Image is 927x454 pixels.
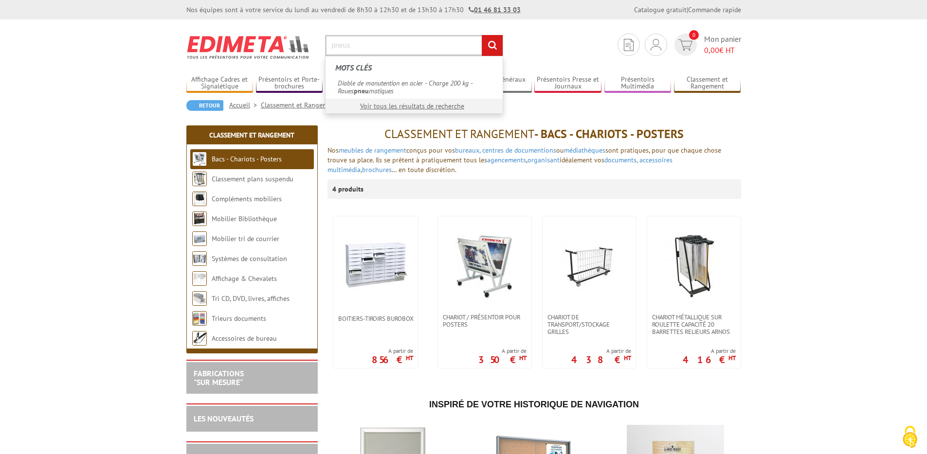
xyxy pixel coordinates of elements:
[362,165,392,174] a: brochures
[534,75,601,91] a: Présentoirs Presse et Journaux
[478,357,527,363] p: 350 €
[704,45,741,56] span: € HT
[209,131,294,140] a: Classement et Rangement
[194,368,244,387] a: FABRICATIONS"Sur Mesure"
[898,425,922,449] img: Cookies (fenêtre modale)
[406,354,413,362] sup: HT
[212,234,279,243] a: Mobilier tri de courrier
[624,39,634,51] img: devis rapide
[660,231,728,299] img: Chariot métallique sur roulette capacité 20 barrettes relieurs ARNOS
[212,314,266,323] a: Trieurs documents
[325,56,503,114] div: Rechercher un produit ou une référence...
[527,156,560,164] a: organisant
[689,30,699,40] span: 0
[478,347,527,355] span: A partir de
[604,156,637,164] a: documents,
[455,146,480,155] a: bureaux,
[354,87,369,95] em: pneu
[212,334,277,343] a: Accessoires de bureau
[192,311,207,326] img: Trieurs documents
[487,156,526,164] a: agencements
[327,146,721,174] font: Nos conçus pour vos ou sont pratiques, pour que chaque chose trouve sa place. Ils se prêtent à pr...
[651,39,661,51] img: devis rapide
[327,128,741,140] h1: - Bacs - Chariots - Posters
[674,75,741,91] a: Classement et Rangement
[624,354,631,362] sup: HT
[482,146,556,155] a: centres de documentions
[451,231,519,299] img: Chariot / Présentoir pour posters
[192,251,207,266] img: Systèmes de consultation
[192,192,207,206] img: Compléments mobiliers
[429,400,639,409] span: Inspiré de votre historique de navigation
[335,63,372,72] span: Mots clés
[564,146,605,155] a: médiathèques
[704,45,719,55] span: 0,00
[482,35,503,56] input: rechercher
[192,271,207,286] img: Affichage & Chevalets
[333,76,495,98] a: Diable de manutention en acier - Charge 200 kg - Rouespneumatiques
[634,5,687,14] a: Catalogue gratuit
[342,231,410,299] img: Boitiers-tiroirs Burobox
[229,101,261,109] a: Accueil
[704,34,741,56] span: Mon panier
[474,5,521,14] tcxspan: Call 01 46 81 33 03 via 3CX
[647,314,741,335] a: Chariot métallique sur roulette capacité 20 barrettes relieurs ARNOS
[443,314,527,328] span: Chariot / Présentoir pour posters
[212,175,293,183] a: Classement plans suspendu
[678,39,692,51] img: devis rapide
[212,155,282,163] a: Bacs - Chariots - Posters
[212,214,277,223] a: Mobilier Bibliothèque
[186,5,521,15] div: Nos équipes sont à votre service du lundi au vendredi de 8h30 à 12h30 et de 13h30 à 17h30
[192,291,207,306] img: Tri CD, DVD, livres, affiches
[571,357,631,363] p: 438 €
[212,254,287,263] a: Systèmes de consultation
[333,315,418,322] a: Boitiers-tiroirs Burobox
[194,414,254,423] a: LES NOUVEAUTÉS
[384,126,534,141] span: Classement et Rangement
[438,314,531,328] a: Chariot / Présentoir pour posters
[672,34,741,56] a: devis rapide 0 Mon panier 0,00€ HT
[688,5,741,14] a: Commande rapide
[571,347,631,355] span: A partir de
[543,314,636,335] a: Chariot de transport/stockage Grilles
[212,294,290,303] a: Tri CD, DVD, livres, affiches
[256,75,323,91] a: Présentoirs et Porte-brochures
[261,101,348,109] a: Classement et Rangement
[192,211,207,226] img: Mobilier Bibliothèque
[728,354,736,362] sup: HT
[325,35,503,56] input: Rechercher un produit ou une référence...
[547,314,631,335] span: Chariot de transport/stockage Grilles
[186,29,310,65] img: Edimeta
[192,331,207,346] img: Accessoires de bureau
[327,156,673,174] a: accessoires multimédia
[652,314,736,335] span: Chariot métallique sur roulette capacité 20 barrettes relieurs ARNOS
[372,347,413,355] span: A partir de
[338,315,413,322] span: Boitiers-tiroirs Burobox
[683,347,736,355] span: A partir de
[893,421,927,454] button: Cookies (fenêtre modale)
[634,5,741,15] div: |
[360,102,464,110] a: Voir tous les résultats de recherche
[332,179,369,199] p: 4 produits
[186,100,223,111] a: Retour
[372,357,413,363] p: 856 €
[604,75,672,91] a: Présentoirs Multimédia
[212,194,282,203] a: Compléments mobiliers
[192,231,207,246] img: Mobilier tri de courrier
[683,357,736,363] p: 416 €
[192,172,207,186] img: Classement plans suspendu
[519,354,527,362] sup: HT
[192,152,207,166] img: Bacs - Chariots - Posters
[212,274,277,283] a: Affichage & Chevalets
[555,231,623,299] img: Chariot de transport/stockage Grilles
[186,75,254,91] a: Affichage Cadres et Signalétique
[339,146,406,155] a: meubles de rangement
